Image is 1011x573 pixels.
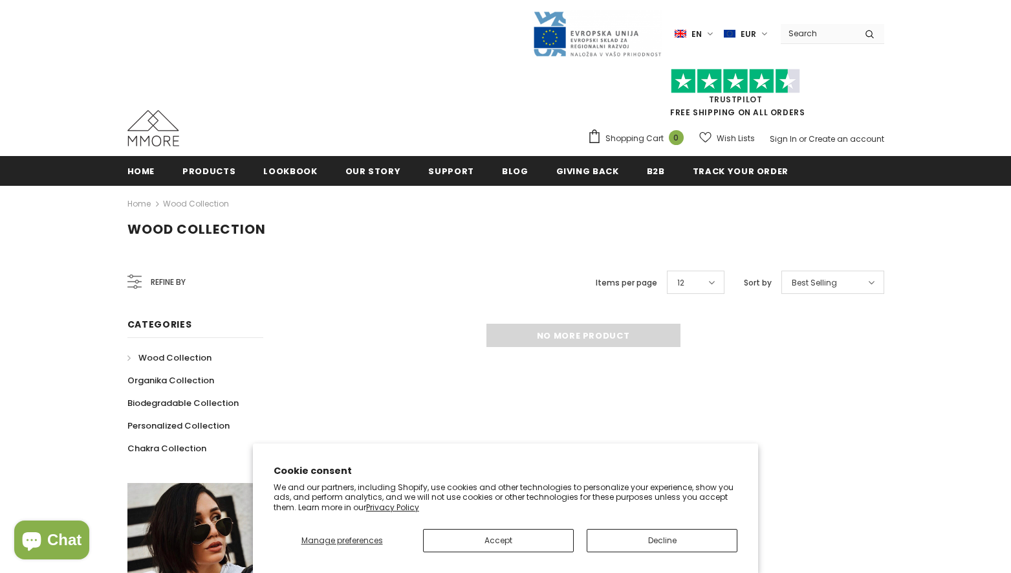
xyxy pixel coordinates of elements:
span: Chakra Collection [127,442,206,455]
span: Biodegradable Collection [127,397,239,409]
span: Products [182,165,235,177]
a: Biodegradable Collection [127,392,239,414]
button: Accept [423,529,574,552]
span: Organika Collection [127,374,214,387]
a: Sign In [770,133,797,144]
span: Shopping Cart [605,132,664,145]
span: Wood Collection [138,352,212,364]
span: Wood Collection [127,220,266,238]
a: Home [127,196,151,212]
span: support [428,165,474,177]
span: Best Selling [792,276,837,289]
span: FREE SHIPPING ON ALL ORDERS [587,74,884,118]
img: Javni Razpis [532,10,662,58]
a: Our Story [345,156,401,185]
a: B2B [647,156,665,185]
span: Wish Lists [717,132,755,145]
a: Home [127,156,155,185]
a: support [428,156,474,185]
inbox-online-store-chat: Shopify online store chat [10,521,93,563]
a: Organika Collection [127,369,214,392]
a: Wood Collection [163,198,229,209]
a: Blog [502,156,528,185]
span: Our Story [345,165,401,177]
label: Items per page [596,276,657,289]
a: Privacy Policy [366,502,419,513]
a: Personalized Collection [127,414,230,437]
span: Categories [127,318,192,331]
span: B2B [647,165,665,177]
a: Wood Collection [127,346,212,369]
span: or [799,133,807,144]
span: Blog [502,165,528,177]
span: en [691,28,702,41]
img: Trust Pilot Stars [671,69,800,94]
span: Home [127,165,155,177]
span: Personalized Collection [127,420,230,432]
a: Chakra Collection [127,437,206,460]
span: Lookbook [263,165,317,177]
button: Decline [587,529,737,552]
span: Track your order [693,165,788,177]
input: Search Site [781,24,855,43]
a: Products [182,156,235,185]
img: MMORE Cases [127,110,179,146]
a: Create an account [809,133,884,144]
a: Track your order [693,156,788,185]
span: 12 [677,276,684,289]
span: Giving back [556,165,619,177]
span: Refine by [151,275,186,289]
span: EUR [741,28,756,41]
a: Wish Lists [699,127,755,150]
h2: Cookie consent [274,464,738,478]
a: Giving back [556,156,619,185]
a: Trustpilot [709,94,763,105]
span: 0 [669,130,684,145]
a: Shopping Cart 0 [587,129,690,148]
p: We and our partners, including Shopify, use cookies and other technologies to personalize your ex... [274,482,738,513]
label: Sort by [744,276,772,289]
button: Manage preferences [274,529,411,552]
a: Javni Razpis [532,28,662,39]
a: Lookbook [263,156,317,185]
img: i-lang-1.png [675,28,686,39]
span: Manage preferences [301,535,383,546]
